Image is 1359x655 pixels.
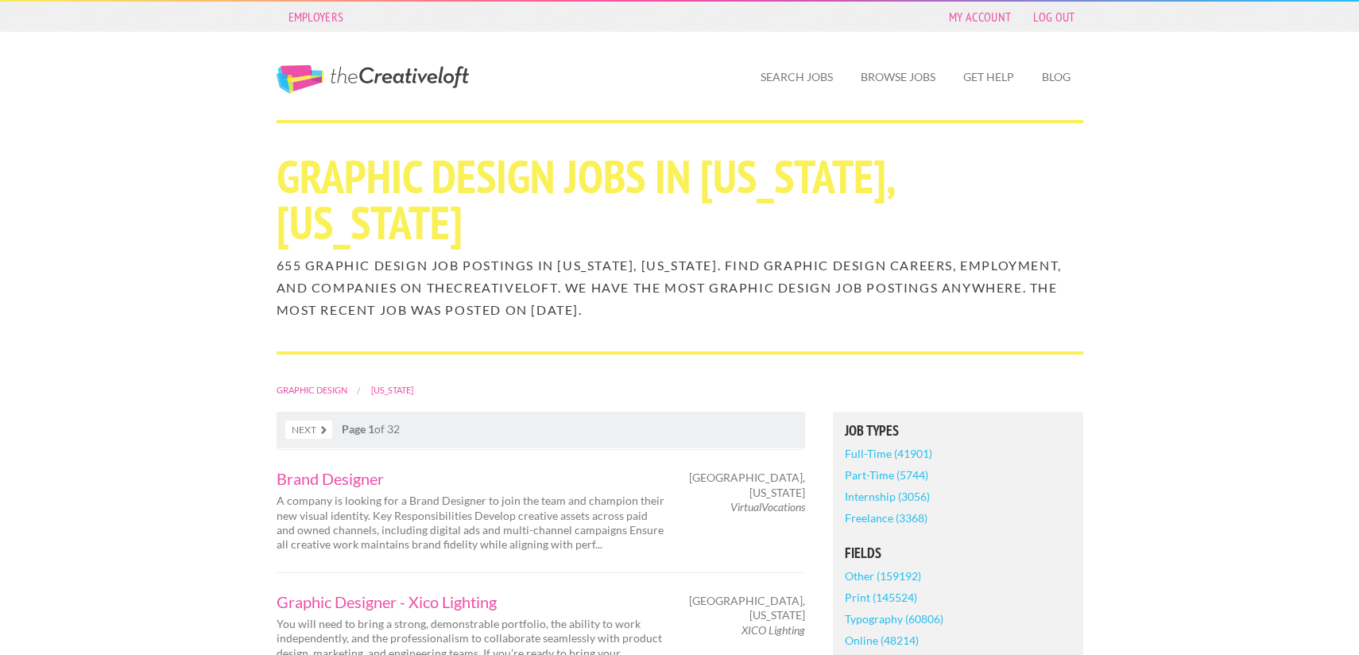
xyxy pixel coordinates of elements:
[277,412,805,448] nav: of 32
[277,153,1083,246] h1: Graphic Design Jobs in [US_STATE], [US_STATE]
[741,623,805,637] em: XICO Lighting
[748,59,846,95] a: Search Jobs
[285,421,332,439] a: Next
[277,65,469,94] a: The Creative Loft
[845,507,927,529] a: Freelance (3368)
[845,443,932,464] a: Full-Time (41901)
[277,254,1083,321] h2: 655 Graphic Design job postings in [US_STATE], [US_STATE]. Find Graphic Design careers, employmen...
[951,59,1027,95] a: Get Help
[1025,6,1082,28] a: Log Out
[941,6,1019,28] a: My Account
[845,608,943,630] a: Typography (60806)
[689,471,805,499] span: [GEOGRAPHIC_DATA], [US_STATE]
[277,494,666,552] p: A company is looking for a Brand Designer to join the team and champion their new visual identity...
[277,385,347,395] a: Graphic Design
[845,565,921,587] a: Other (159192)
[845,587,917,608] a: Print (145524)
[1029,59,1083,95] a: Blog
[342,422,374,436] strong: Page 1
[281,6,352,28] a: Employers
[845,546,1071,560] h5: Fields
[845,424,1071,438] h5: Job Types
[845,486,930,507] a: Internship (3056)
[277,471,666,486] a: Brand Designer
[848,59,948,95] a: Browse Jobs
[845,630,919,651] a: Online (48214)
[371,385,413,395] a: [US_STATE]
[277,594,666,610] a: Graphic Designer - Xico Lighting
[689,594,805,622] span: [GEOGRAPHIC_DATA], [US_STATE]
[845,464,928,486] a: Part-Time (5744)
[730,500,805,514] em: VirtualVocations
